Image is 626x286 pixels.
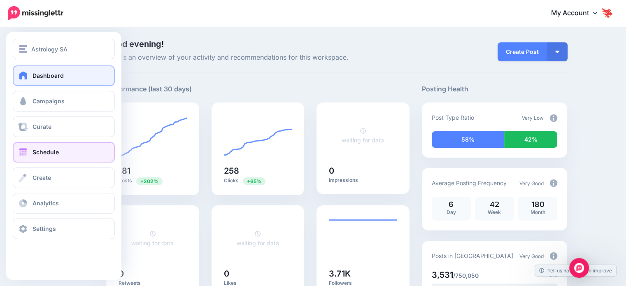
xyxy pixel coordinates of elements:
[119,167,187,175] h5: 181
[33,123,51,130] span: Curate
[550,179,557,187] img: info-circle-grey.png
[33,200,59,207] span: Analytics
[13,167,115,188] a: Create
[329,270,397,278] h5: 3.71K
[550,252,557,260] img: info-circle-grey.png
[530,209,545,215] span: Month
[535,265,616,276] a: Tell us how we can improve
[522,201,553,208] p: 180
[498,42,547,61] a: Create Post
[106,39,164,49] span: Good evening!
[453,272,479,279] span: /750,050
[19,45,27,53] img: menu.png
[432,270,453,280] span: 3,531
[8,6,63,20] img: Missinglettr
[447,209,456,215] span: Day
[13,142,115,163] a: Schedule
[31,44,67,54] span: Astrology SA
[479,201,510,208] p: 42
[422,84,567,94] h5: Posting Health
[342,127,384,144] a: waiting for data
[224,167,292,175] h5: 258
[13,39,115,59] button: Astrology SA
[106,52,410,63] span: Here's an overview of your activity and recommendations for this workspace.
[13,219,115,239] a: Settings
[519,253,544,259] span: Very Good
[543,3,614,23] a: My Account
[13,116,115,137] a: Curate
[13,193,115,214] a: Analytics
[329,177,397,184] p: Impressions
[488,209,501,215] span: Week
[569,258,589,278] div: Open Intercom Messenger
[131,230,174,246] a: waiting for data
[119,270,187,278] h5: 0
[432,113,474,122] p: Post Type Ratio
[555,51,559,53] img: arrow-down-white.png
[106,84,192,94] h5: Performance (last 30 days)
[519,180,544,186] span: Very Good
[33,174,51,181] span: Create
[329,167,397,175] h5: 0
[224,177,292,185] p: Clicks
[13,65,115,86] a: Dashboard
[13,91,115,112] a: Campaigns
[136,177,163,185] span: Previous period: 60
[436,201,467,208] p: 6
[432,131,504,148] div: 58% of your posts in the last 30 days have been from Drip Campaigns
[33,225,56,232] span: Settings
[432,178,507,188] p: Average Posting Frequency
[119,177,187,185] p: Posts
[33,98,65,105] span: Campaigns
[432,251,513,260] p: Posts in [GEOGRAPHIC_DATA]
[550,114,557,122] img: info-circle-grey.png
[504,131,557,148] div: 42% of your posts in the last 30 days were manually created (i.e. were not from Drip Campaigns or...
[224,270,292,278] h5: 0
[243,177,265,185] span: Previous period: 156
[33,72,64,79] span: Dashboard
[522,115,544,121] span: Very Low
[237,230,279,246] a: waiting for data
[33,149,59,156] span: Schedule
